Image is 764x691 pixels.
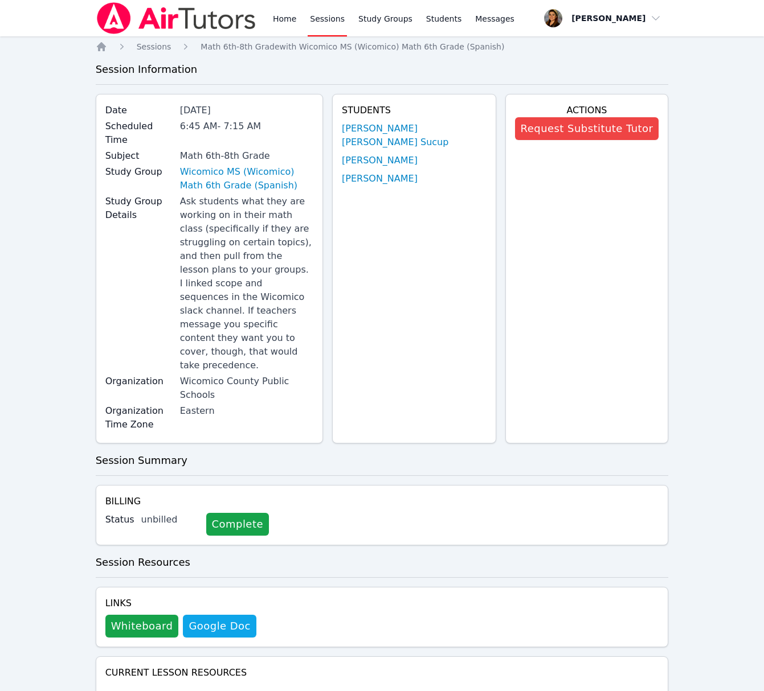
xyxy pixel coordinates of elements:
[201,41,504,52] a: Math 6th-8th Gradewith Wicomico MS (Wicomico) Math 6th Grade (Spanish)
[137,42,171,51] span: Sessions
[105,597,256,610] h4: Links
[180,375,313,402] div: Wicomico County Public Schools
[180,404,313,418] div: Eastern
[105,149,173,163] label: Subject
[96,41,669,52] nav: Breadcrumb
[180,104,313,117] div: [DATE]
[342,104,487,117] h4: Students
[96,2,257,34] img: Air Tutors
[342,172,418,186] a: [PERSON_NAME]
[475,13,514,24] span: Messages
[105,120,173,147] label: Scheduled Time
[180,120,313,133] div: 6:45 AM - 7:15 AM
[96,554,669,570] h3: Session Resources
[96,61,669,77] h3: Session Information
[105,375,173,388] label: Organization
[105,495,659,508] h4: Billing
[515,104,659,117] h4: Actions
[342,122,487,149] a: [PERSON_NAME] [PERSON_NAME] Sucup
[201,42,504,51] span: Math 6th-8th Grade with Wicomico MS (Wicomico) Math 6th Grade (Spanish)
[137,41,171,52] a: Sessions
[180,165,313,192] a: Wicomico MS (Wicomico) Math 6th Grade (Spanish)
[515,117,659,140] button: Request Substitute Tutor
[105,615,179,637] button: Whiteboard
[105,104,173,117] label: Date
[180,195,313,372] div: Ask students what they are working on in their math class (specifically if they are struggling on...
[105,165,173,179] label: Study Group
[141,513,197,527] div: unbilled
[105,666,659,680] h4: Current Lesson Resources
[96,453,669,468] h3: Session Summary
[105,404,173,431] label: Organization Time Zone
[342,154,418,167] a: [PERSON_NAME]
[105,513,134,527] label: Status
[180,149,313,163] div: Math 6th-8th Grade
[206,513,269,536] a: Complete
[105,195,173,222] label: Study Group Details
[183,615,256,637] a: Google Doc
